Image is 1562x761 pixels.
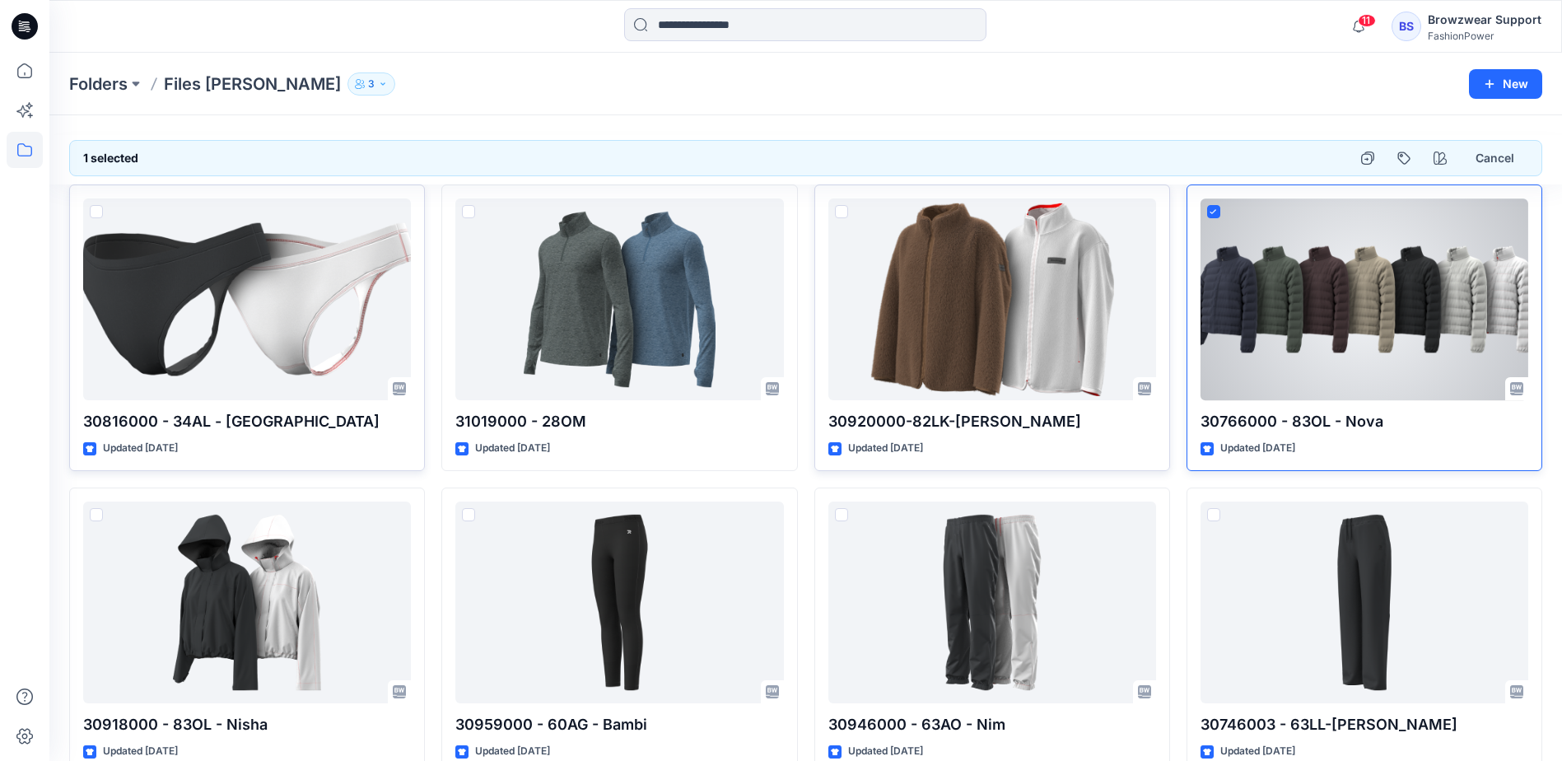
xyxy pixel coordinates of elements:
h6: 1 selected [83,148,138,168]
p: 30918000 - 83OL - Nisha [83,713,411,736]
p: Updated [DATE] [848,440,923,457]
p: 3 [368,75,375,93]
span: 11 [1358,14,1376,27]
p: 31019000 - 28OM [455,410,783,433]
div: FashionPower [1428,30,1541,42]
p: 30959000 - 60AG - Bambi [455,713,783,736]
p: 30766000 - 83OL - Nova [1201,410,1528,433]
p: Updated [DATE] [103,743,178,760]
p: Updated [DATE] [103,440,178,457]
button: New [1469,69,1542,99]
p: Updated [DATE] [1220,440,1295,457]
button: Cancel [1462,143,1528,173]
a: Folders [69,72,128,96]
p: Updated [DATE] [848,743,923,760]
p: 30946000 - 63AO - Nim [828,713,1156,736]
div: BS [1392,12,1421,41]
div: Browzwear Support [1428,10,1541,30]
p: 30920000-82LK-[PERSON_NAME] [828,410,1156,433]
p: Updated [DATE] [475,743,550,760]
p: 30816000 - 34AL - [GEOGRAPHIC_DATA] [83,410,411,433]
p: 30746003 - 63LL-[PERSON_NAME] [1201,713,1528,736]
p: Updated [DATE] [475,440,550,457]
button: 3 [347,72,395,96]
p: Files [PERSON_NAME] [164,72,341,96]
p: Updated [DATE] [1220,743,1295,760]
